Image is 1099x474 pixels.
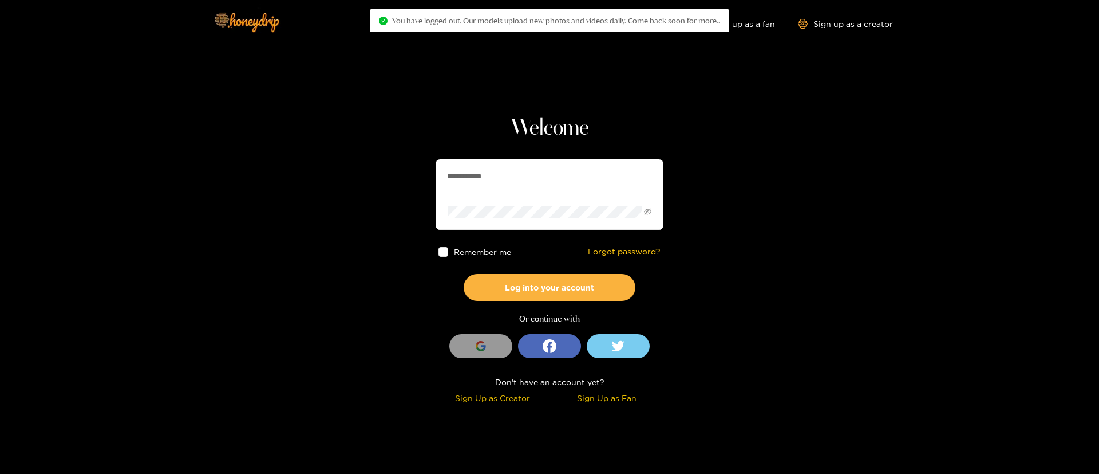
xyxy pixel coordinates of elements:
button: Log into your account [464,274,635,301]
span: You have logged out. Our models upload new photos and videos daily. Come back soon for more.. [392,16,720,25]
div: Or continue with [436,312,663,326]
div: Don't have an account yet? [436,375,663,389]
span: eye-invisible [644,208,651,216]
a: Forgot password? [588,247,661,257]
div: Sign Up as Creator [438,391,547,405]
a: Sign up as a fan [697,19,775,29]
h1: Welcome [436,115,663,142]
span: Remember me [454,248,511,256]
span: check-circle [379,17,388,25]
div: Sign Up as Fan [552,391,661,405]
a: Sign up as a creator [798,19,893,29]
